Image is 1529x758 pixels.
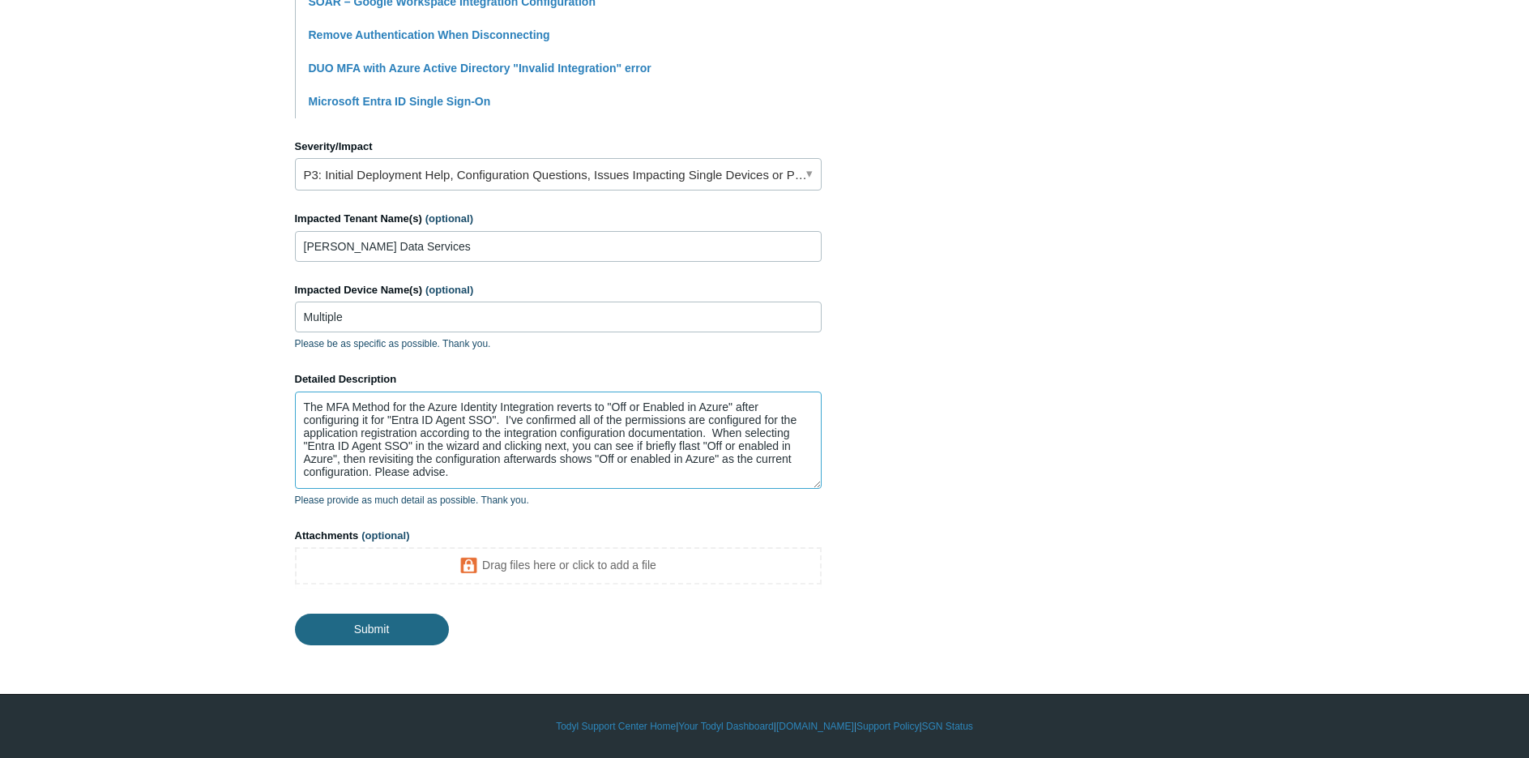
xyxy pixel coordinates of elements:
[295,371,822,388] label: Detailed Description
[295,614,449,645] input: Submit
[295,139,822,155] label: Severity/Impact
[295,336,822,351] p: Please be as specific as possible. Thank you.
[295,493,822,507] p: Please provide as much detail as possible. Thank you.
[295,719,1235,734] div: | | | |
[856,719,919,734] a: Support Policy
[425,284,473,296] span: (optional)
[309,28,550,41] a: Remove Authentication When Disconnecting
[922,719,973,734] a: SGN Status
[556,719,676,734] a: Todyl Support Center Home
[678,719,773,734] a: Your Todyl Dashboard
[425,212,473,225] span: (optional)
[776,719,854,734] a: [DOMAIN_NAME]
[295,528,822,544] label: Attachments
[309,62,651,75] a: DUO MFA with Azure Active Directory "Invalid Integration" error
[295,282,822,298] label: Impacted Device Name(s)
[309,95,491,108] a: Microsoft Entra ID Single Sign-On
[295,211,822,227] label: Impacted Tenant Name(s)
[361,529,409,542] span: (optional)
[295,158,822,191] a: P3: Initial Deployment Help, Configuration Questions, Issues Impacting Single Devices or Past Out...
